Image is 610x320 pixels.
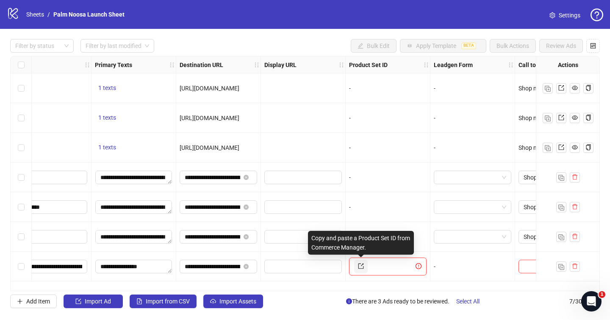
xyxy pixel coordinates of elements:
[351,39,396,53] button: Bulk Edit
[400,39,486,53] button: Apply TemplateBETA
[84,62,90,68] span: holder
[543,143,553,153] button: Duplicate
[349,143,427,152] div: -
[449,295,486,308] button: Select All
[52,10,126,19] a: Palm Noosa Launch Sheet
[180,60,223,70] strong: Destination URL
[358,263,364,269] span: export
[518,60,555,70] strong: Call to Action
[585,85,591,91] span: copy
[508,62,514,68] span: holder
[11,73,32,103] div: Select row 1
[244,264,249,269] button: close-circle
[434,113,511,123] div: -
[174,56,176,73] div: Resize Primary Texts column
[169,62,175,68] span: holder
[558,85,564,91] span: export
[556,172,566,182] button: Duplicate
[524,201,574,213] span: Shop now
[47,10,50,19] li: /
[569,297,600,306] span: 7 / 300 items
[434,143,511,152] div: -
[95,170,172,185] div: Edit values
[98,84,116,91] span: 1 texts
[518,85,545,92] span: Shop now
[343,56,345,73] div: Resize Display URL column
[572,233,578,239] span: delete
[585,144,591,150] span: copy
[558,60,578,70] strong: Actions
[95,200,172,214] div: Edit values
[556,232,566,242] button: Duplicate
[254,62,260,68] span: holder
[524,171,574,184] span: Shop now
[590,43,596,49] span: control
[10,295,57,308] button: Add Item
[11,133,32,163] div: Select row 3
[549,12,555,18] span: setting
[586,39,600,53] button: Configure table settings
[518,115,545,121] span: Shop now
[146,298,190,305] span: Import from CSV
[346,295,486,308] span: There are 3 Ads ready to be reviewed.
[518,144,545,151] span: Shop now
[346,298,352,304] span: info-circle
[545,86,551,92] img: Duplicate
[344,62,350,68] span: holder
[545,145,551,151] img: Duplicate
[11,56,32,73] div: Select all rows
[11,252,32,281] div: Select row 7
[175,62,181,68] span: holder
[11,222,32,252] div: Select row 6
[349,84,427,93] div: -
[349,173,427,182] div: -
[456,298,480,305] span: Select All
[264,60,297,70] strong: Display URL
[539,39,583,53] button: Review Ads
[545,115,551,121] img: Duplicate
[203,295,263,308] button: Import Assets
[11,163,32,192] div: Select row 4
[514,62,520,68] span: holder
[95,83,119,93] button: 1 texts
[98,144,116,151] span: 1 texts
[558,234,564,240] img: Duplicate
[513,56,515,73] div: Resize Leadgen Form column
[572,144,578,150] span: eye
[416,263,421,269] span: exclamation-circle
[260,62,266,68] span: holder
[75,298,81,304] span: import
[558,144,564,150] span: export
[95,259,172,274] div: Edit values
[558,115,564,121] span: export
[180,115,239,121] span: [URL][DOMAIN_NAME]
[130,295,197,308] button: Import from CSV
[258,56,261,73] div: Resize Destination URL column
[559,11,580,20] span: Settings
[581,291,602,312] iframe: Intercom live chat
[95,230,172,244] div: Edit values
[98,114,116,121] span: 1 texts
[95,143,119,153] button: 1 texts
[349,60,388,70] strong: Product Set ID
[429,62,435,68] span: holder
[180,85,239,92] span: [URL][DOMAIN_NAME]
[428,56,430,73] div: Resize Product Set ID column
[572,263,578,269] span: delete
[244,205,249,210] button: close-circle
[136,298,142,304] span: file-excel
[210,298,216,304] span: cloud-upload
[64,295,123,308] button: Import Ad
[434,262,511,271] div: -
[244,175,249,180] span: close-circle
[558,205,564,211] img: Duplicate
[556,202,566,212] button: Duplicate
[26,298,50,305] span: Add Item
[338,62,344,68] span: holder
[572,204,578,210] span: delete
[244,234,249,239] button: close-circle
[85,298,111,305] span: Import Ad
[599,291,605,298] span: 1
